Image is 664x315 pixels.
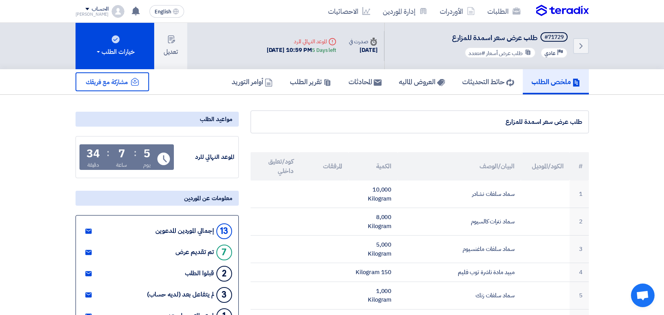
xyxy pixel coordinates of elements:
[398,282,520,309] td: سماد سلفات زنك
[92,6,109,13] div: الحساب
[149,5,184,18] button: English
[531,77,580,86] h5: ملخص الطلب
[175,153,234,162] div: الموعد النهائي للرد
[116,161,127,169] div: ساعة
[107,146,109,160] div: :
[486,49,523,57] span: طلب عرض أسعار
[349,77,382,86] h5: المحادثات
[134,146,136,160] div: :
[76,191,239,206] div: معلومات عن الموردين
[523,69,589,94] a: ملخص الطلب
[570,181,588,208] td: 1
[433,2,481,20] a: الأوردرات
[143,161,151,169] div: يوم
[481,2,527,20] a: الطلبات
[454,69,523,94] a: حائط التحديثات
[257,117,582,127] div: طلب عرض سعر اسمدة للمزارع
[349,181,398,208] td: 10,000 Kilogram
[76,12,109,17] div: [PERSON_NAME]
[87,161,100,169] div: دقيقة
[544,35,564,40] div: #71729
[299,152,349,181] th: المرفقات
[251,152,300,181] th: كود/تعليق داخلي
[398,263,520,282] td: مبيد مادة ناشرة توب فليم
[216,223,232,239] div: 13
[76,23,154,69] button: خيارات الطلب
[232,77,273,86] h5: أوامر التوريد
[112,5,124,18] img: profile_test.png
[312,46,336,54] div: 5 Days left
[398,152,520,181] th: البيان/الوصف
[216,266,232,282] div: 2
[536,5,589,17] img: Teradix logo
[452,32,569,43] h5: طلب عرض سعر اسمدة للمزارع
[468,49,485,57] span: #متعدد
[223,69,281,94] a: أوامر التوريد
[155,227,214,235] div: إجمالي الموردين المدعوين
[340,69,390,94] a: المحادثات
[349,208,398,236] td: 8,000 Kilogram
[544,50,555,57] span: عادي
[147,291,214,298] div: لم يتفاعل بعد (لديه حساب)
[570,208,588,236] td: 2
[290,77,331,86] h5: تقرير الطلب
[86,77,128,87] span: مشاركة مع فريقك
[185,270,214,277] div: قبلوا الطلب
[570,236,588,263] td: 3
[399,77,445,86] h5: العروض الماليه
[349,282,398,309] td: 1,000 Kilogram
[267,37,336,46] div: الموعد النهائي للرد
[521,152,570,181] th: الكود/الموديل
[349,236,398,263] td: 5,000 Kilogram
[452,32,537,43] span: طلب عرض سعر اسمدة للمزارع
[570,282,588,309] td: 5
[154,23,187,69] button: تعديل
[349,263,398,282] td: 150 Kilogram
[398,236,520,263] td: سماد سلفات ماغنسيوم
[376,2,433,20] a: إدارة الموردين
[267,46,336,55] div: [DATE] 10:59 PM
[398,181,520,208] td: سماد سلفات نشادر
[631,284,655,307] div: Open chat
[155,9,171,15] span: English
[462,77,514,86] h5: حائط التحديثات
[281,69,340,94] a: تقرير الطلب
[216,245,232,260] div: 7
[118,148,125,159] div: 7
[570,263,588,282] td: 4
[349,152,398,181] th: الكمية
[570,152,588,181] th: #
[390,69,454,94] a: العروض الماليه
[398,208,520,236] td: سماد نترات كالسيوم
[349,37,377,46] div: صدرت في
[144,148,150,159] div: 5
[349,46,377,55] div: [DATE]
[322,2,376,20] a: الاحصائيات
[76,112,239,127] div: مواعيد الطلب
[216,287,232,303] div: 3
[95,47,135,57] div: خيارات الطلب
[87,148,100,159] div: 34
[175,249,214,256] div: تم تقديم عرض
